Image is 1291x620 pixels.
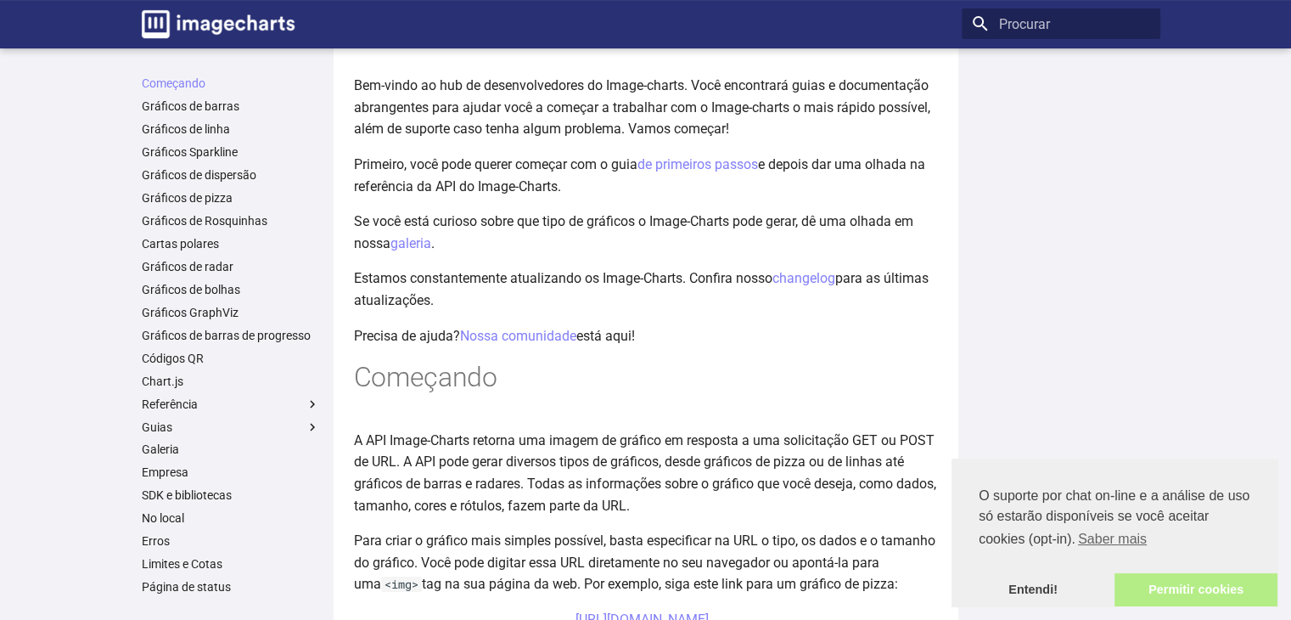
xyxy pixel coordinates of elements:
a: Gráficos de bolhas [142,282,320,297]
a: Galeria [142,442,320,457]
font: SDK e bibliotecas [142,488,232,502]
font: e depois dar uma olhada na referência da API do Image-Charts. [354,156,925,194]
font: Empresa [142,465,188,479]
font: Erros [142,534,170,548]
div: consentimento de cookie [951,459,1277,606]
a: Documentação do Image-Charts [135,3,301,45]
a: Gráficos de Rosquinhas [142,213,320,228]
font: Cartas polares [142,237,219,251]
img: logotipo [142,10,295,38]
a: Página de status [142,579,320,595]
font: tag na sua página da web. Por exemplo, siga este link para um gráfico de pizza: [422,576,898,592]
font: Chart.js [142,375,183,388]
font: Referência [142,397,198,411]
font: Limites e Cotas [142,557,222,571]
font: Saber mais [1078,532,1147,546]
font: Galeria [142,442,179,456]
font: Gráficos de Rosquinhas [142,214,267,228]
a: dispensar mensagem de cookie [951,573,1114,607]
font: Entendi! [1008,583,1058,596]
a: Nossa comunidade [460,328,576,344]
font: Gráficos de barras [142,99,239,113]
a: saiba mais sobre cookies [1075,527,1149,552]
a: Gráficos GraphViz [142,305,320,320]
font: Gráficos de dispersão [142,168,256,182]
a: Cartas polares [142,236,320,251]
font: Gráficos de bolhas [142,283,240,296]
font: está aqui! [576,328,635,344]
font: A API Image-Charts retorna uma imagem de gráfico em resposta a uma solicitação GET ou POST de URL... [354,432,936,514]
font: Bem-vindo ao hub de desenvolvedores do Image-charts. Você encontrará guias e documentação abrange... [354,77,930,137]
a: changelog [772,270,835,286]
font: Gráficos de barras de progresso [142,329,311,342]
font: . [431,235,435,251]
a: SDK e bibliotecas [142,488,320,503]
a: Erros [142,533,320,549]
a: No local [142,510,320,526]
a: de primeiros passos [637,156,758,172]
font: Códigos QR [142,352,204,365]
a: Empresa [142,465,320,480]
a: Gráficos de barras [142,99,320,114]
font: Primeiro, você pode querer começar com o guia [354,156,637,172]
a: Gráficos de pizza [142,190,320,206]
a: Gráficos de dispersão [142,167,320,183]
input: Procurar [962,8,1160,39]
font: Gráficos Sparkline [142,145,238,159]
font: Guias [142,420,172,434]
font: Começando [354,361,497,393]
a: permitir cookies [1114,573,1277,607]
font: Para criar o gráfico mais simples possível, basta especificar na URL o tipo, os dados e o tamanho... [354,533,935,592]
a: Gráficos Sparkline [142,144,320,160]
a: Chart.js [142,374,320,389]
a: Começando [142,76,320,91]
font: Estamos constantemente atualizando os Image-Charts. Confira nosso [354,270,772,286]
font: Gráficos de linha [142,122,230,136]
font: Começando [142,76,205,90]
font: Gráficos de pizza [142,191,233,205]
a: Gráficos de linha [142,121,320,137]
a: galeria [390,235,431,251]
a: Limites e Cotas [142,556,320,572]
font: O suporte por chat on-line e a análise de uso só estarão disponíveis se você aceitar cookies (opt... [979,488,1249,546]
font: Página de status [142,580,231,594]
a: Códigos QR [142,351,320,366]
font: Permitir cookies [1148,583,1243,596]
font: Se você está curioso sobre que tipo de gráficos o Image-Charts pode gerar, dê uma olhada em nossa [354,213,913,251]
font: No local [142,511,184,525]
font: Gráficos GraphViz [142,306,239,319]
font: Precisa de ajuda? [354,328,460,344]
a: Gráficos de barras de progresso [142,328,320,343]
code: <img> [381,577,422,592]
a: Gráficos de radar [142,259,320,274]
font: Gráficos de radar [142,260,233,273]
